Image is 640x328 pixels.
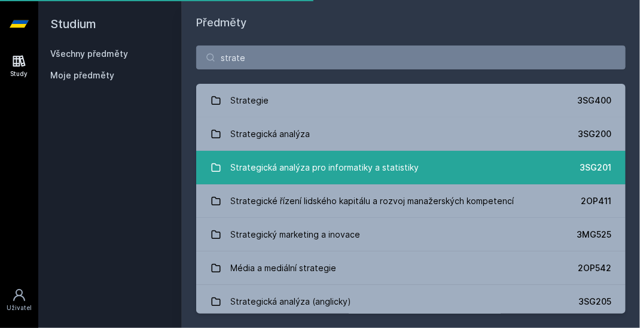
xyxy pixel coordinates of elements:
a: Uživatel [2,282,36,318]
div: 3SG205 [578,296,611,308]
div: Study [11,69,28,78]
div: 3MG525 [577,229,611,241]
div: Strategie [231,89,269,113]
div: Strategická analýza [231,122,310,146]
div: Strategické řízení lidského kapitálu a rozvoj manažerských kompetencí [231,189,514,213]
div: Strategická analýza pro informatiky a statistiky [231,156,419,180]
div: Uživatel [7,303,32,312]
a: Strategická analýza 3SG200 [196,117,626,151]
a: Média a mediální strategie 2OP542 [196,251,626,285]
div: 3SG400 [577,95,611,107]
div: 2OP542 [578,262,611,274]
div: Média a mediální strategie [231,256,337,280]
a: Strategický marketing a inovace 3MG525 [196,218,626,251]
a: Strategie 3SG400 [196,84,626,117]
h1: Předměty [196,14,626,31]
div: 3SG201 [580,162,611,174]
div: Strategický marketing a inovace [231,223,361,247]
div: 3SG200 [578,128,611,140]
input: Název nebo ident předmětu… [196,45,626,69]
a: Strategická analýza pro informatiky a statistiky 3SG201 [196,151,626,184]
span: Moje předměty [50,69,114,81]
div: Strategická analýza (anglicky) [231,290,352,314]
div: 2OP411 [581,195,611,207]
a: Strategické řízení lidského kapitálu a rozvoj manažerských kompetencí 2OP411 [196,184,626,218]
a: Všechny předměty [50,48,128,59]
a: Study [2,48,36,84]
a: Strategická analýza (anglicky) 3SG205 [196,285,626,318]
